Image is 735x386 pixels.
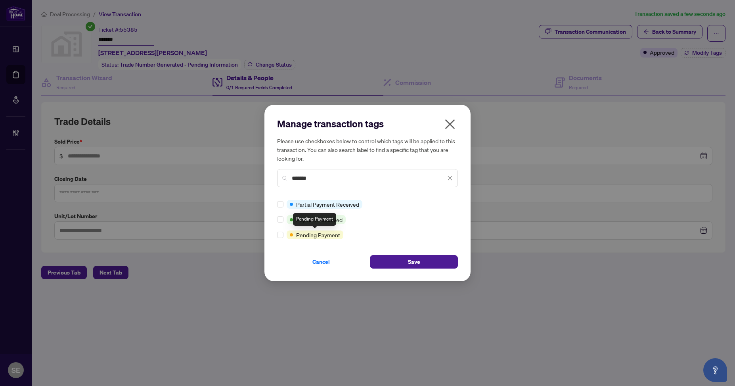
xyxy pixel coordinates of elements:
[408,255,420,268] span: Save
[703,358,727,382] button: Open asap
[277,136,458,163] h5: Please use checkboxes below to control which tags will be applied to this transaction. You can al...
[447,175,453,181] span: close
[277,117,458,130] h2: Manage transaction tags
[312,255,330,268] span: Cancel
[444,118,456,131] span: close
[370,255,458,269] button: Save
[296,230,340,239] span: Pending Payment
[277,255,365,269] button: Cancel
[296,200,359,209] span: Partial Payment Received
[293,213,336,226] div: Pending Payment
